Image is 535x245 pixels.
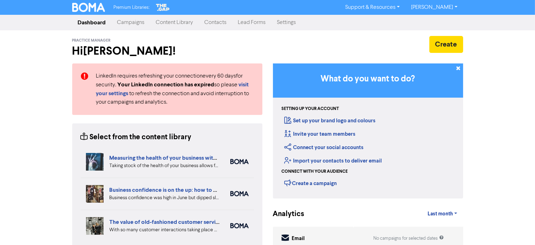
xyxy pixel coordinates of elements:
a: Invite your team members [285,131,356,137]
div: Setting up your account [282,106,339,112]
h2: Hi [PERSON_NAME] ! [72,44,262,58]
a: Support & Resources [340,2,405,13]
h3: What do you want to do? [284,74,453,84]
a: Connect your social accounts [285,144,364,151]
span: Last month [428,211,453,217]
img: The Gap [155,3,170,12]
span: Practice Manager [72,38,111,43]
a: visit your settings [96,82,249,97]
a: Lead Forms [232,16,272,30]
a: Set up your brand logo and colours [285,117,376,124]
strong: Your LinkedIn connection has expired [117,81,214,88]
a: Import your contacts to deliver email [285,158,382,164]
div: With so many customer interactions taking place online, your online customer service has to be fi... [110,226,220,234]
a: Business confidence is on the up: how to overcome the big challenges [110,186,286,194]
img: boma [230,223,249,228]
div: Getting Started in BOMA [273,63,463,198]
a: Settings [272,16,302,30]
a: Campaigns [112,16,150,30]
a: Dashboard [72,16,112,30]
a: Contacts [199,16,232,30]
div: Select from the content library [81,132,192,143]
img: BOMA Logo [72,3,105,12]
img: boma_accounting [230,159,249,164]
div: Business confidence was high in June but dipped slightly in August in the latest SMB Business Ins... [110,194,220,202]
span: Premium Libraries: [113,5,149,10]
div: Analytics [273,209,296,220]
a: Measuring the health of your business with ratio measures [110,154,255,161]
div: Connect with your audience [282,169,348,175]
div: LinkedIn requires refreshing your connection every 60 days for security. so please to refresh the... [91,72,259,106]
a: [PERSON_NAME] [405,2,463,13]
img: boma [230,191,249,196]
div: Create a campaign [285,178,337,188]
iframe: Chat Widget [500,211,535,245]
div: Taking stock of the health of your business allows for more effective planning, early warning abo... [110,162,220,170]
a: The value of old-fashioned customer service: getting data insights [110,219,275,226]
a: Last month [422,207,463,221]
a: Content Library [150,16,199,30]
div: No campaigns for selected dates [373,235,444,242]
div: Email [292,235,305,243]
button: Create [429,36,463,53]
